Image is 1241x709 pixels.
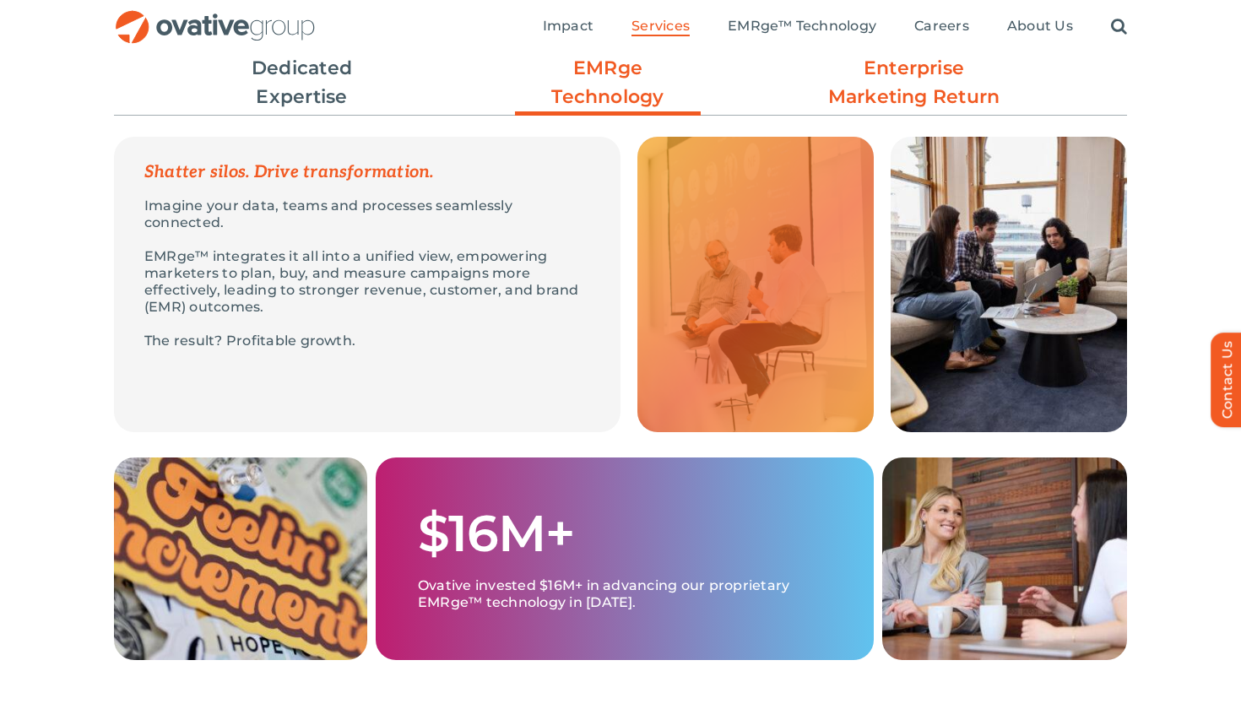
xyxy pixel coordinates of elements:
img: Measurement – Grid 3 [891,137,1127,432]
a: Services [631,18,690,36]
p: EMRge™ integrates it all into a unified view, empowering marketers to plan, buy, and measure camp... [144,248,590,316]
a: About Us [1007,18,1073,36]
h1: $16M+ [418,506,575,560]
span: Impact [543,18,593,35]
a: EMRge™ Technology [728,18,876,36]
span: Services [631,18,690,35]
img: Measurement – Grid 2 [114,457,367,660]
ul: Post Filters [114,46,1127,120]
p: Shatter silos. Drive transformation. [144,164,590,181]
p: The result? Profitable growth. [144,333,590,349]
span: Careers [914,18,969,35]
a: Enterprise Marketing Return [821,54,1007,111]
p: Imagine your data, teams and processes seamlessly connected. [144,198,590,231]
a: Search [1111,18,1127,36]
a: Careers [914,18,969,36]
span: About Us [1007,18,1073,35]
img: Measurement – Grid Quote 2 [637,137,874,432]
a: Dedicated Expertise [209,54,395,111]
a: Impact [543,18,593,36]
a: OG_Full_horizontal_RGB [114,8,317,24]
p: Ovative invested $16M+ in advancing our proprietary EMRge™ technology in [DATE]. [418,560,832,611]
a: EMRge Technology [515,54,701,120]
span: EMRge™ Technology [728,18,876,35]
